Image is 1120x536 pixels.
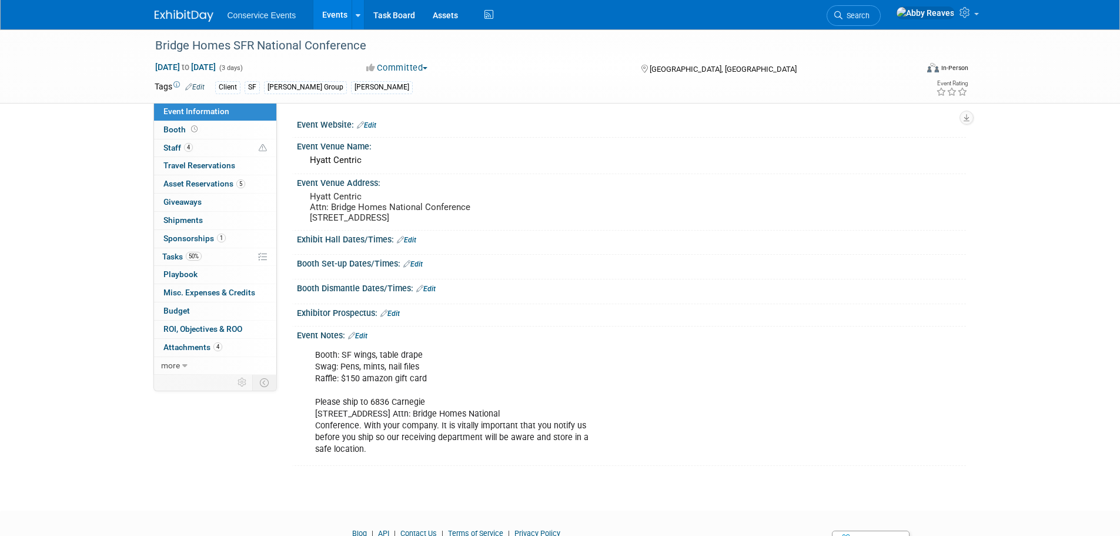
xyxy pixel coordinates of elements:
[154,357,276,375] a: more
[154,230,276,248] a: Sponsorships1
[416,285,436,293] a: Edit
[217,234,226,242] span: 1
[827,5,881,26] a: Search
[351,81,413,94] div: [PERSON_NAME]
[163,269,198,279] span: Playbook
[297,174,966,189] div: Event Venue Address:
[163,197,202,207] span: Giveaways
[348,332,367,340] a: Edit
[232,375,253,390] td: Personalize Event Tab Strip
[297,231,966,246] div: Exhibit Hall Dates/Times:
[236,179,245,188] span: 5
[163,342,222,352] span: Attachments
[264,81,347,94] div: [PERSON_NAME] Group
[310,191,563,223] pre: Hyatt Centric Attn: Bridge Homes National Conference [STREET_ADDRESS]
[163,324,242,334] span: ROI, Objectives & ROO
[186,252,202,261] span: 50%
[941,64,968,72] div: In-Person
[163,288,255,297] span: Misc. Expenses & Credits
[154,212,276,229] a: Shipments
[357,121,376,129] a: Edit
[154,194,276,211] a: Giveaways
[896,6,955,19] img: Abby Reaves
[189,125,200,134] span: Booth not reserved yet
[297,279,966,295] div: Booth Dismantle Dates/Times:
[154,302,276,320] a: Budget
[154,321,276,338] a: ROI, Objectives & ROO
[163,161,235,170] span: Travel Reservations
[163,215,203,225] span: Shipments
[154,103,276,121] a: Event Information
[215,81,240,94] div: Client
[163,234,226,243] span: Sponsorships
[185,83,205,91] a: Edit
[228,11,296,20] span: Conservice Events
[154,139,276,157] a: Staff4
[155,62,216,72] span: [DATE] [DATE]
[163,106,229,116] span: Event Information
[154,339,276,357] a: Attachments4
[184,143,193,152] span: 4
[154,266,276,284] a: Playbook
[362,62,432,74] button: Committed
[252,375,276,390] td: Toggle Event Tabs
[380,309,400,318] a: Edit
[154,248,276,266] a: Tasks50%
[154,284,276,302] a: Misc. Expenses & Credits
[155,81,205,94] td: Tags
[154,121,276,139] a: Booth
[218,64,243,72] span: (3 days)
[936,81,968,86] div: Event Rating
[161,361,180,370] span: more
[155,10,213,22] img: ExhibitDay
[163,306,190,315] span: Budget
[297,304,966,319] div: Exhibitor Prospectus:
[297,138,966,152] div: Event Venue Name:
[397,236,416,244] a: Edit
[151,35,900,56] div: Bridge Homes SFR National Conference
[842,11,870,20] span: Search
[297,116,966,131] div: Event Website:
[162,252,202,261] span: Tasks
[163,125,200,134] span: Booth
[297,255,966,270] div: Booth Set-up Dates/Times:
[403,260,423,268] a: Edit
[306,151,957,169] div: Hyatt Centric
[154,157,276,175] a: Travel Reservations
[259,143,267,154] span: Potential Scheduling Conflict -- at least one attendee is tagged in another overlapping event.
[245,81,260,94] div: SF
[297,327,966,342] div: Event Notes:
[163,179,245,188] span: Asset Reservations
[650,65,797,74] span: [GEOGRAPHIC_DATA], [GEOGRAPHIC_DATA]
[154,175,276,193] a: Asset Reservations5
[848,61,969,79] div: Event Format
[927,63,939,72] img: Format-Inperson.png
[307,344,837,462] div: Booth: SF wings, table drape Swag: Pens, mints, nail files Raffle: $150 amazon gift card Please s...
[213,342,222,351] span: 4
[180,62,191,72] span: to
[163,143,193,152] span: Staff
